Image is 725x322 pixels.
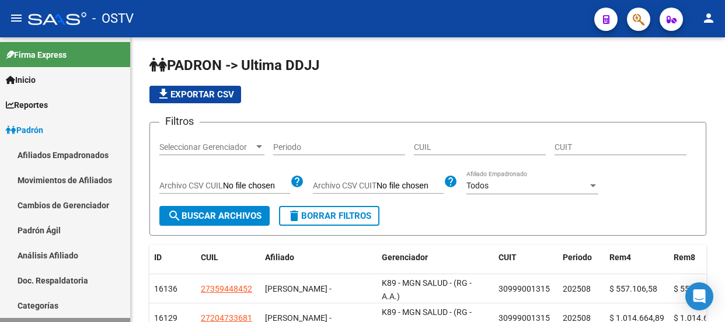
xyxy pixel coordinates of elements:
[499,282,550,296] div: 30999001315
[168,209,182,223] mat-icon: search
[609,253,631,262] span: Rem4
[149,57,319,73] span: PADRON -> Ultima DDJJ
[287,211,371,221] span: Borrar Filtros
[154,253,162,262] span: ID
[149,86,241,103] button: Exportar CSV
[382,253,428,262] span: Gerenciador
[159,142,254,152] span: Seleccionar Gerenciador
[674,253,695,262] span: Rem8
[563,284,591,293] span: 202508
[6,124,43,136] span: Padrón
[201,284,252,293] span: 27359448452
[499,253,517,262] span: CUIT
[168,211,262,221] span: Buscar Archivos
[563,253,592,262] span: Periodo
[494,245,558,270] datatable-header-cell: CUIT
[6,99,48,111] span: Reportes
[313,181,377,190] span: Archivo CSV CUIT
[382,278,472,301] span: K89 - MGN SALUD - (RG - A.A.)
[290,174,304,188] mat-icon: help
[149,245,196,270] datatable-header-cell: ID
[159,113,200,129] h3: Filtros
[6,48,67,61] span: Firma Express
[159,206,270,226] button: Buscar Archivos
[444,174,458,188] mat-icon: help
[156,89,234,100] span: Exportar CSV
[466,181,489,190] span: Todos
[223,181,290,191] input: Archivo CSV CUIL
[287,209,301,223] mat-icon: delete
[92,6,134,32] span: - OSTV
[260,245,377,270] datatable-header-cell: Afiliado
[154,284,177,293] span: 16136
[609,282,664,296] div: $ 557.106,58
[265,253,294,262] span: Afiliado
[279,206,379,226] button: Borrar Filtros
[377,245,494,270] datatable-header-cell: Gerenciador
[702,11,716,25] mat-icon: person
[156,87,170,101] mat-icon: file_download
[265,284,332,293] span: [PERSON_NAME] -
[685,282,713,310] div: Open Intercom Messenger
[377,181,444,191] input: Archivo CSV CUIT
[6,73,36,86] span: Inicio
[201,253,218,262] span: CUIL
[558,245,605,270] datatable-header-cell: Periodo
[9,11,23,25] mat-icon: menu
[605,245,669,270] datatable-header-cell: Rem4
[196,245,260,270] datatable-header-cell: CUIL
[159,181,223,190] span: Archivo CSV CUIL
